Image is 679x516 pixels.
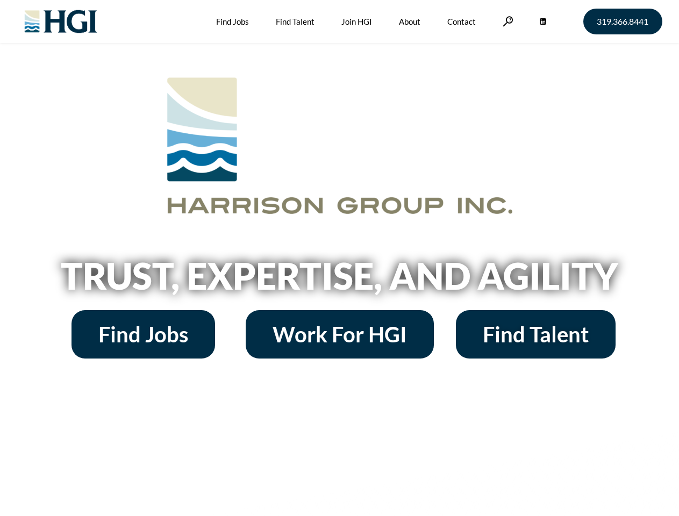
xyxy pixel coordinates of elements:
a: Work For HGI [246,310,434,359]
a: 319.366.8441 [583,9,662,34]
span: Find Talent [483,324,589,345]
a: Search [503,16,513,26]
h2: Trust, Expertise, and Agility [33,257,646,294]
span: 319.366.8441 [597,17,648,26]
span: Work For HGI [273,324,407,345]
span: Find Jobs [98,324,188,345]
a: Find Talent [456,310,616,359]
a: Find Jobs [72,310,215,359]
